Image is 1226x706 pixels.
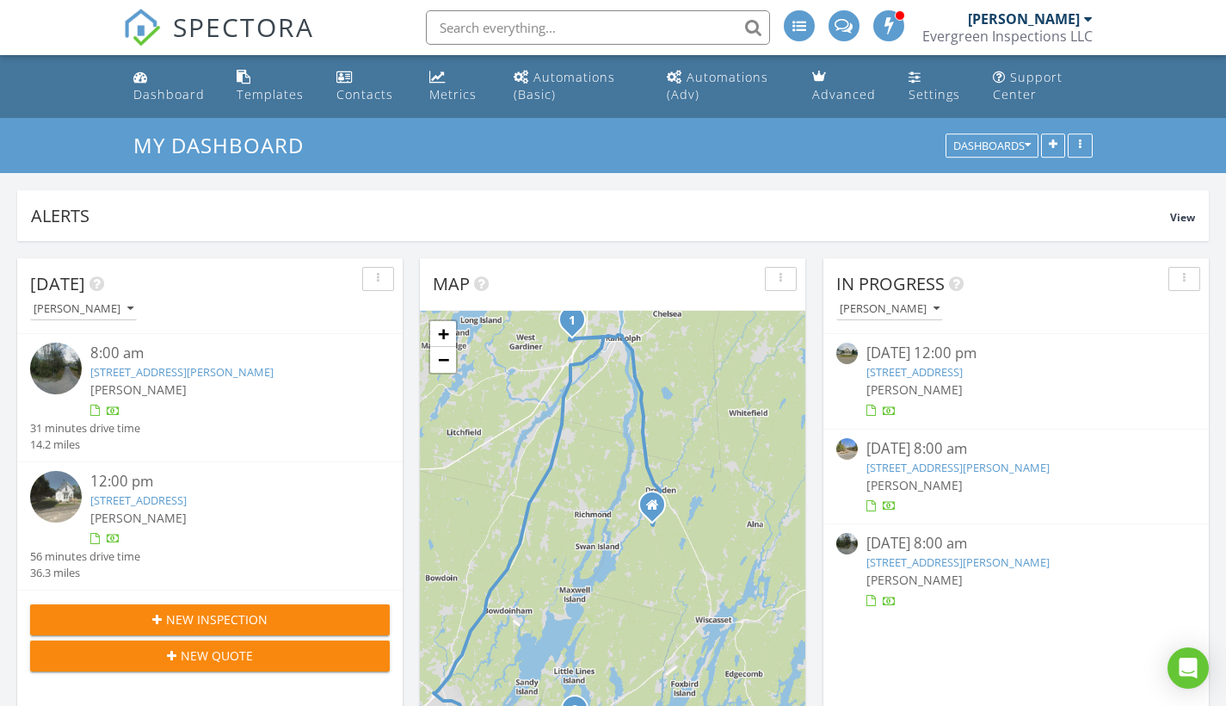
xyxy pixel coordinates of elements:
a: [STREET_ADDRESS] [90,492,187,508]
div: Advanced [812,86,876,102]
button: [PERSON_NAME] [836,298,943,321]
span: New Inspection [166,610,268,629]
span: View [1170,210,1195,225]
span: In Progress [836,272,945,295]
div: [PERSON_NAME] [968,10,1080,28]
a: Settings [902,62,973,111]
img: streetview [836,533,858,554]
span: Map [433,272,470,295]
div: [DATE] 8:00 am [866,438,1166,460]
button: Dashboards [946,134,1038,158]
a: 12:00 pm [STREET_ADDRESS] [PERSON_NAME] 56 minutes drive time 36.3 miles [30,471,390,581]
a: Advanced [805,62,888,111]
img: streetview [836,438,858,460]
a: Support Center [986,62,1100,111]
div: Automations (Adv) [667,69,768,102]
span: New Quote [181,647,253,665]
div: Automations (Basic) [514,69,615,102]
div: 56 minutes drive time [30,548,140,565]
span: [PERSON_NAME] [866,381,963,398]
span: [PERSON_NAME] [90,510,187,526]
div: Support Center [993,69,1063,102]
a: [STREET_ADDRESS] [866,364,963,380]
a: Contacts [330,62,409,111]
div: [PERSON_NAME] [840,303,940,315]
span: [PERSON_NAME] [866,572,963,588]
img: The Best Home Inspection Software - Spectora [123,9,161,46]
div: [DATE] 8:00 am [866,533,1166,554]
span: [DATE] [30,272,85,295]
div: Metrics [429,86,477,102]
button: New Inspection [30,604,390,635]
div: [PERSON_NAME] [34,303,133,315]
div: 141 Old County Rd, Dresden ME 04342 [652,505,662,515]
div: [DATE] 12:00 pm [866,343,1166,364]
div: 710 High St, West Gardiner, ME 04345 [572,319,582,330]
button: [PERSON_NAME] [30,298,137,321]
a: [DATE] 8:00 am [STREET_ADDRESS][PERSON_NAME] [PERSON_NAME] [836,533,1196,610]
div: 36.3 miles [30,565,140,581]
a: Metrics [422,62,493,111]
div: Settings [909,86,960,102]
img: streetview [30,471,82,523]
a: Automations (Basic) [507,62,646,111]
div: Dashboard [133,86,205,102]
a: [STREET_ADDRESS][PERSON_NAME] [90,364,274,380]
div: 12:00 pm [90,471,360,492]
div: Contacts [336,86,393,102]
a: [DATE] 12:00 pm [STREET_ADDRESS] [PERSON_NAME] [836,343,1196,419]
input: Search everything... [426,10,770,45]
span: [PERSON_NAME] [866,477,963,493]
div: Open Intercom Messenger [1167,647,1209,689]
a: Zoom out [430,347,456,373]
img: streetview [836,343,858,364]
a: Zoom in [430,321,456,347]
a: [STREET_ADDRESS][PERSON_NAME] [866,460,1050,475]
a: Templates [230,62,316,111]
a: [STREET_ADDRESS][PERSON_NAME] [866,554,1050,570]
div: 8:00 am [90,343,360,364]
div: 31 minutes drive time [30,420,140,437]
div: Dashboards [953,140,1031,152]
img: streetview [30,343,82,394]
a: SPECTORA [123,23,314,59]
div: Alerts [31,204,1170,227]
i: 1 [569,315,576,327]
a: My Dashboard [133,131,318,159]
a: [DATE] 8:00 am [STREET_ADDRESS][PERSON_NAME] [PERSON_NAME] [836,438,1196,515]
a: Automations (Advanced) [660,62,792,111]
span: SPECTORA [173,9,314,45]
div: 14.2 miles [30,437,140,453]
a: 8:00 am [STREET_ADDRESS][PERSON_NAME] [PERSON_NAME] 31 minutes drive time 14.2 miles [30,343,390,453]
span: [PERSON_NAME] [90,381,187,398]
div: Evergreen Inspections LLC [922,28,1093,45]
a: Dashboard [126,62,216,111]
div: Templates [237,86,304,102]
button: New Quote [30,641,390,672]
